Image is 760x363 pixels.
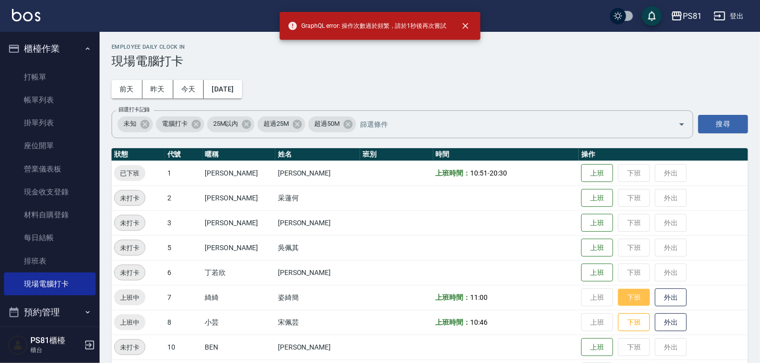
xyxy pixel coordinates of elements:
[581,338,613,357] button: 上班
[436,318,471,326] b: 上班時間：
[4,36,96,62] button: 櫃檯作業
[112,44,748,50] h2: Employee Daily Clock In
[275,335,360,360] td: [PERSON_NAME]
[30,346,81,355] p: 櫃台
[581,164,613,182] button: 上班
[4,111,96,134] a: 掛單列表
[433,161,579,185] td: -
[112,80,142,98] button: 前天
[118,116,153,132] div: 未知
[308,119,346,129] span: 超過50M
[165,310,203,335] td: 8
[207,119,245,129] span: 25M以內
[203,235,275,260] td: [PERSON_NAME]
[579,148,748,161] th: 操作
[114,317,145,328] span: 上班中
[30,336,81,346] h5: PS81櫃檯
[581,239,613,257] button: 上班
[275,185,360,210] td: 采蓮何
[165,260,203,285] td: 6
[288,21,447,31] span: GraphQL error: 操作次數過於頻繁，請於1秒後再次嘗試
[4,325,96,351] button: 報表及分析
[204,80,242,98] button: [DATE]
[114,292,145,303] span: 上班中
[275,210,360,235] td: [PERSON_NAME]
[667,6,706,26] button: PS81
[207,116,255,132] div: 25M以內
[203,260,275,285] td: 丁若欣
[655,313,687,332] button: 外出
[275,285,360,310] td: 姿綺簡
[156,119,194,129] span: 電腦打卡
[581,189,613,207] button: 上班
[358,115,661,133] input: 篩選條件
[4,134,96,157] a: 座位開單
[674,116,690,132] button: Open
[433,148,579,161] th: 時間
[4,89,96,111] a: 帳單列表
[4,158,96,181] a: 營業儀表板
[4,203,96,226] a: 材料自購登錄
[490,169,507,177] span: 20:30
[142,80,173,98] button: 昨天
[436,293,471,301] b: 上班時間：
[115,268,145,278] span: 未打卡
[710,7,748,25] button: 登出
[4,250,96,272] a: 排班表
[115,218,145,228] span: 未打卡
[454,15,476,37] button: close
[118,119,142,129] span: 未知
[581,214,613,232] button: 上班
[173,80,204,98] button: 今天
[275,260,360,285] td: [PERSON_NAME]
[165,235,203,260] td: 5
[165,285,203,310] td: 7
[165,335,203,360] td: 10
[203,185,275,210] td: [PERSON_NAME]
[12,9,40,21] img: Logo
[4,299,96,325] button: 預約管理
[115,243,145,253] span: 未打卡
[360,148,433,161] th: 班別
[257,119,295,129] span: 超過25M
[642,6,662,26] button: save
[275,310,360,335] td: 宋佩芸
[119,106,150,113] label: 篩選打卡記錄
[112,148,165,161] th: 狀態
[655,288,687,307] button: 外出
[114,168,145,179] span: 已下班
[115,342,145,353] span: 未打卡
[4,226,96,249] a: 每日結帳
[165,185,203,210] td: 2
[4,66,96,89] a: 打帳單
[275,148,360,161] th: 姓名
[165,210,203,235] td: 3
[470,318,488,326] span: 10:46
[203,335,275,360] td: BEN
[203,148,275,161] th: 暱稱
[203,285,275,310] td: 綺綺
[257,116,305,132] div: 超過25M
[165,148,203,161] th: 代號
[4,181,96,203] a: 現金收支登錄
[203,310,275,335] td: 小芸
[618,289,650,306] button: 下班
[112,54,748,68] h3: 現場電腦打卡
[308,116,356,132] div: 超過50M
[203,161,275,185] td: [PERSON_NAME]
[618,313,650,332] button: 下班
[165,161,203,185] td: 1
[115,193,145,203] span: 未打卡
[436,169,471,177] b: 上班時間：
[275,235,360,260] td: 吳佩其
[8,335,28,355] img: Person
[698,115,748,133] button: 搜尋
[156,116,204,132] div: 電腦打卡
[4,272,96,295] a: 現場電腦打卡
[470,169,488,177] span: 10:51
[275,161,360,185] td: [PERSON_NAME]
[203,210,275,235] td: [PERSON_NAME]
[470,293,488,301] span: 11:00
[683,10,702,22] div: PS81
[581,264,613,282] button: 上班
